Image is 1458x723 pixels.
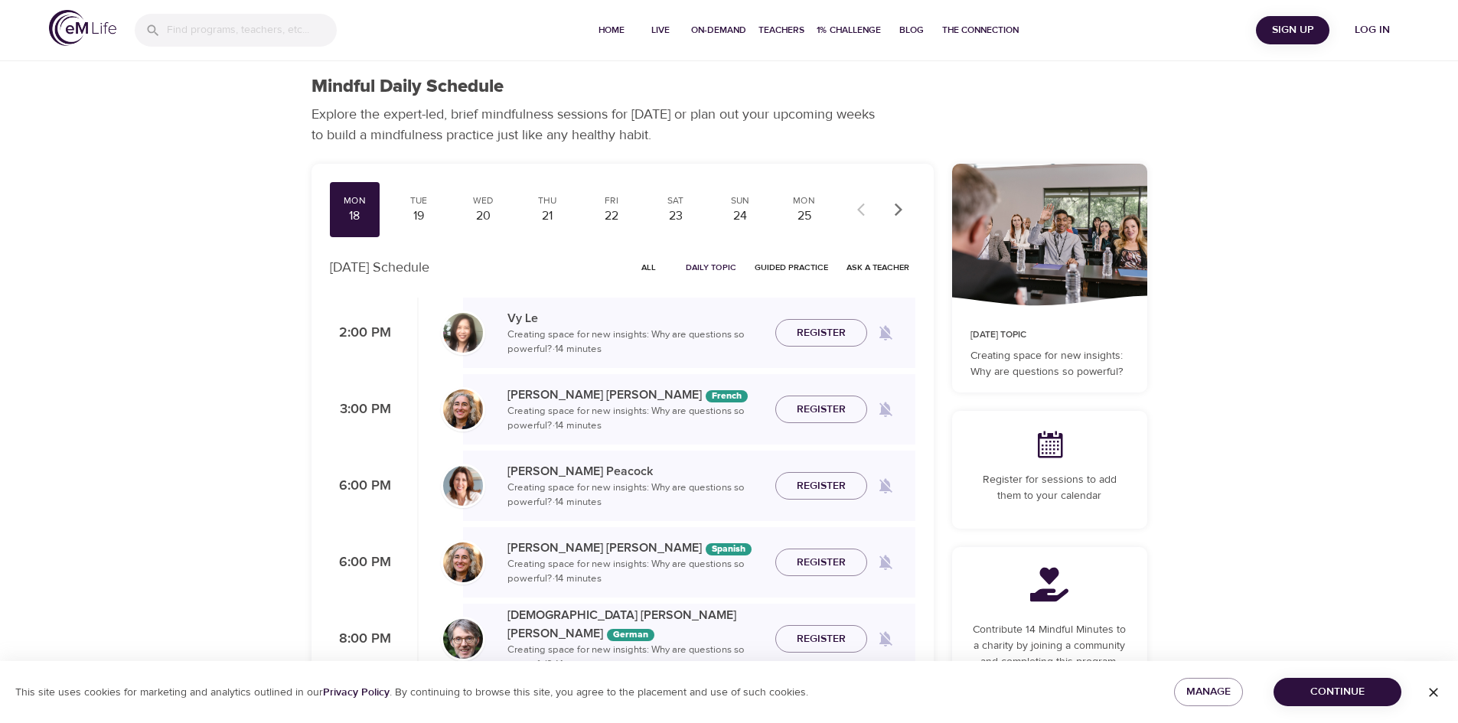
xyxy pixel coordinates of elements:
p: Creating space for new insights: Why are questions so powerful? · 14 minutes [507,404,763,434]
div: Tue [400,194,438,207]
p: Contribute 14 Mindful Minutes to a charity by joining a community and completing this program. [970,622,1129,670]
button: Guided Practice [749,256,834,279]
div: The episodes in this programs will be in Spanish [706,543,752,555]
img: vy-profile-good-3.jpg [443,313,483,353]
img: Maria%20Alonso%20Martinez.png [443,542,483,582]
p: 3:00 PM [330,399,391,420]
button: Register [775,319,867,347]
span: Manage [1186,682,1231,702]
span: Register [797,477,846,496]
span: Remind me when a class goes live every Monday at 6:00 PM [867,467,904,504]
div: Fri [592,194,631,207]
span: Guided Practice [755,260,828,275]
span: Daily Topic [686,260,736,275]
a: Privacy Policy [323,686,390,699]
span: Register [797,324,846,343]
p: 8:00 PM [330,629,391,650]
div: Mon [785,194,824,207]
span: Register [797,400,846,419]
span: Remind me when a class goes live every Monday at 8:00 PM [867,620,904,657]
p: Creating space for new insights: Why are questions so powerful? · 14 minutes [507,643,763,673]
span: Sign Up [1262,21,1323,40]
p: Creating space for new insights: Why are questions so powerful? · 14 minutes [507,480,763,510]
p: 2:00 PM [330,323,391,344]
span: Ask a Teacher [846,260,909,275]
div: Wed [464,194,502,207]
span: Home [593,22,630,38]
button: Register [775,625,867,653]
div: Sun [721,194,759,207]
p: 6:00 PM [330,476,391,497]
p: [PERSON_NAME] [PERSON_NAME] [507,539,763,557]
p: 6:00 PM [330,552,391,573]
span: Blog [893,22,930,38]
div: The episodes in this programs will be in German [607,629,654,641]
div: The episodes in this programs will be in French [706,390,748,402]
input: Find programs, teachers, etc... [167,14,337,47]
button: All [625,256,674,279]
p: [PERSON_NAME] Peacock [507,462,763,480]
p: Creating space for new insights: Why are questions so powerful? · 14 minutes [507,327,763,357]
span: The Connection [942,22,1019,38]
button: Register [775,472,867,500]
div: 20 [464,207,502,225]
span: On-Demand [691,22,746,38]
span: Teachers [758,22,804,38]
p: Vy Le [507,309,763,327]
button: Daily Topic [680,256,742,279]
div: 19 [400,207,438,225]
p: [DATE] Topic [970,328,1129,342]
span: Remind me when a class goes live every Monday at 3:00 PM [867,391,904,428]
p: Creating space for new insights: Why are questions so powerful? [970,348,1129,380]
h1: Mindful Daily Schedule [311,76,504,98]
div: 18 [336,207,374,225]
p: Creating space for new insights: Why are questions so powerful? · 14 minutes [507,557,763,587]
div: Thu [528,194,566,207]
span: Register [797,630,846,649]
button: Ask a Teacher [840,256,915,279]
button: Manage [1174,678,1243,706]
button: Sign Up [1256,16,1329,44]
img: Christian%20L%C3%BCtke%20W%C3%B6stmann.png [443,619,483,659]
button: Register [775,549,867,577]
div: 23 [657,207,695,225]
button: Continue [1274,678,1401,706]
span: Remind me when a class goes live every Monday at 2:00 PM [867,314,904,351]
p: [DATE] Schedule [330,257,429,278]
div: Sat [657,194,695,207]
img: logo [49,10,116,46]
div: 25 [785,207,824,225]
p: Explore the expert-led, brief mindfulness sessions for [DATE] or plan out your upcoming weeks to ... [311,104,886,145]
button: Log in [1336,16,1409,44]
div: 22 [592,207,631,225]
p: [PERSON_NAME] [PERSON_NAME] [507,386,763,404]
span: Remind me when a class goes live every Monday at 6:00 PM [867,544,904,581]
img: Susan_Peacock-min.jpg [443,466,483,506]
span: Register [797,553,846,572]
span: 1% Challenge [817,22,881,38]
span: Log in [1342,21,1403,40]
img: Maria%20Alonso%20Martinez.png [443,389,483,429]
span: All [631,260,667,275]
button: Register [775,396,867,424]
div: 24 [721,207,759,225]
div: Mon [336,194,374,207]
span: Continue [1286,682,1389,702]
div: 21 [528,207,566,225]
p: Register for sessions to add them to your calendar [970,472,1129,504]
span: Live [642,22,679,38]
p: [DEMOGRAPHIC_DATA] [PERSON_NAME] [PERSON_NAME] [507,606,763,643]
